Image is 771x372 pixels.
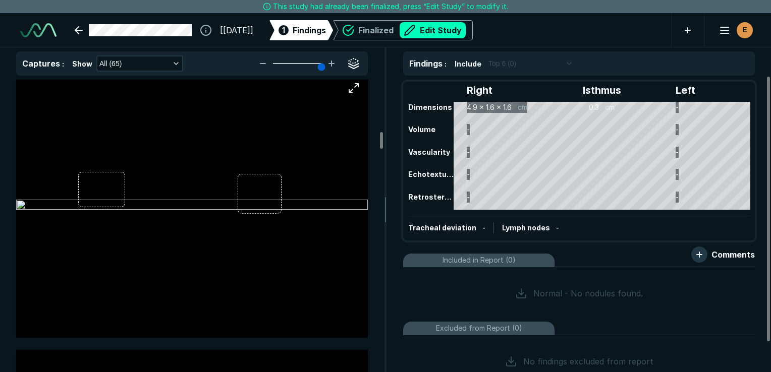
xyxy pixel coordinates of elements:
button: avatar-name [712,20,755,40]
span: Comments [711,249,755,261]
span: No findings excluded from report [523,355,653,367]
span: Findings [293,24,326,36]
span: Lymph nodes [502,223,550,232]
span: Top 6 (0) [488,58,516,69]
span: - [482,223,485,232]
span: E [742,25,747,35]
span: This study had already been finalized, press “Edit Study” to modify it. [273,1,508,12]
div: 1Findings [269,20,333,40]
button: Edit Study [400,22,466,38]
span: Included in Report (0) [443,255,516,266]
span: : [445,59,447,68]
span: Excluded from Report (0) [436,323,522,334]
span: : [62,59,64,68]
span: Include [455,58,481,69]
div: avatar-name [737,22,753,38]
span: Show [72,58,92,69]
span: Tracheal deviation [408,223,476,232]
span: [[DATE]] [220,24,253,36]
div: Finalized [358,22,466,38]
span: - [556,223,559,232]
span: Normal - No nodules found. [533,287,643,299]
img: 13a707a4-0318-4545-bb47-70b9ce310312 [16,200,368,212]
span: Findings [409,58,443,69]
a: See-Mode Logo [16,19,61,41]
img: See-Mode Logo [20,23,57,37]
div: FinalizedEdit Study [333,20,473,40]
span: Captures [22,58,60,69]
span: 1 [282,25,285,35]
span: All (65) [99,58,122,69]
